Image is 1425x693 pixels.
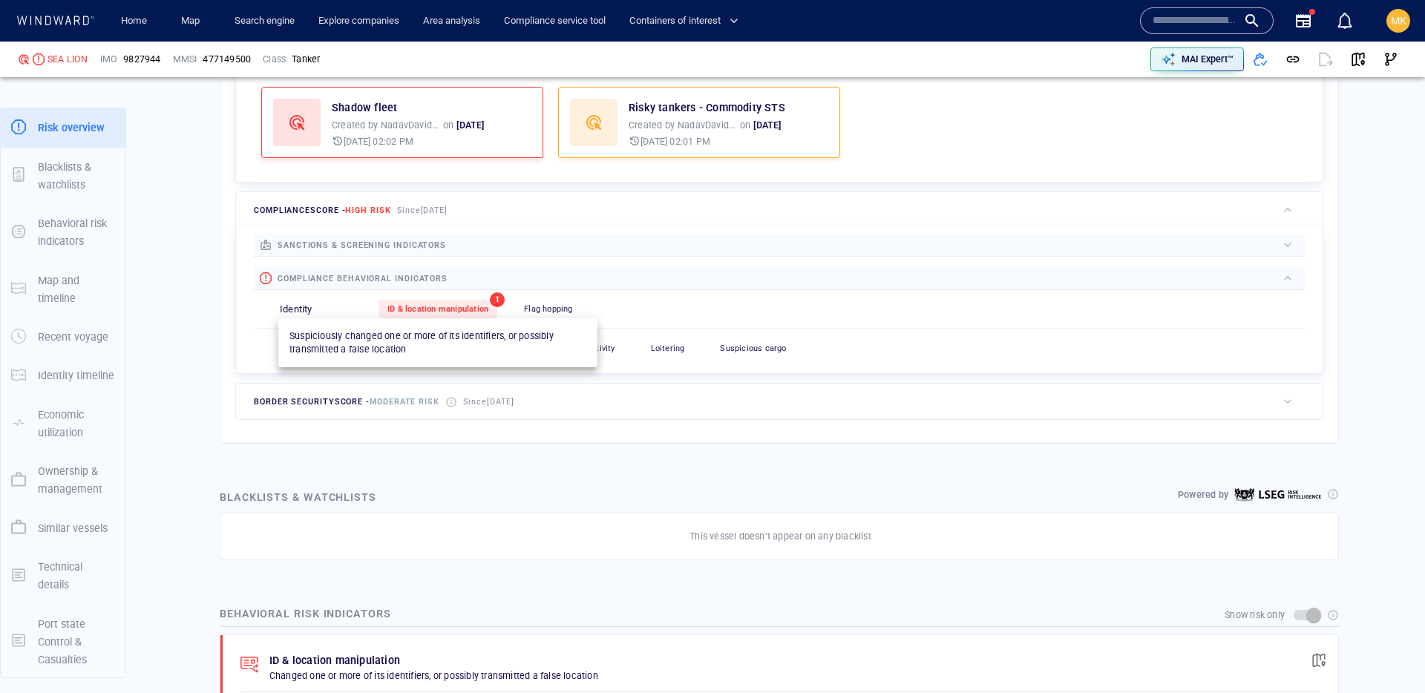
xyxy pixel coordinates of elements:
[38,519,108,537] p: Similar vessels
[280,341,325,355] p: Behavioral
[1225,608,1285,622] p: Show risk only
[720,344,786,353] span: Suspicious cargo
[629,99,785,116] p: Risky tankers - Commodity STS
[381,119,440,132] p: NadavDavidson2
[345,206,390,215] span: High risk
[1342,43,1375,76] button: View on map
[100,53,118,66] p: IMO
[38,328,108,346] p: Recent voyage
[490,292,505,307] span: 1
[1375,43,1407,76] button: Visual Link Analysis
[280,303,312,317] p: Identity
[1336,12,1354,30] div: Notification center
[217,485,379,509] div: Blacklists & watchlists
[387,344,420,353] span: Port call
[38,367,114,384] p: Identity timeline
[332,99,397,116] p: Shadow fleet
[678,119,737,132] p: NadavDavidson2
[417,8,486,34] a: Area analysis
[629,119,782,132] p: Created by on
[269,651,400,669] p: ID & location manipulation
[203,53,251,66] div: 477149500
[38,158,115,194] p: Blacklists & watchlists
[33,53,45,65] div: High risk
[38,406,115,442] p: Economic utilization
[651,344,685,353] span: Loitering
[278,240,446,250] span: sanctions & screening indicators
[115,8,153,34] a: Home
[498,8,612,34] a: Compliance service tool
[456,344,531,353] span: Ship-to-ship activity
[1182,53,1234,66] p: MAI Expert™
[47,53,88,66] div: SEA LION
[38,462,115,499] p: Ownership & management
[38,558,115,594] p: Technical details
[524,304,572,314] span: Flag hopping
[1303,644,1335,677] button: View on map
[312,8,405,34] a: Explore companies
[629,13,738,30] span: Containers of interest
[387,304,488,314] span: ID & location manipulation
[332,119,485,132] p: Created by on
[641,135,710,148] p: [DATE] 02:01 PM
[753,119,781,132] p: [DATE]
[123,53,160,66] span: 9827944
[1277,43,1309,76] button: Get link
[175,8,211,34] a: Map
[1244,43,1277,76] button: Add to vessel list
[38,214,115,251] p: Behavioral risk indicators
[292,53,320,66] div: Tanker
[18,53,30,65] div: Nadav D Compli defined risk: high risk
[1362,626,1414,682] iframe: Chat
[370,397,439,407] span: Moderate risk
[254,206,391,215] span: compliance score -
[38,119,105,137] p: Risk overview
[456,119,484,132] p: [DATE]
[344,135,413,148] p: [DATE] 02:02 PM
[254,397,439,407] span: border security score -
[173,53,197,66] p: MMSI
[1391,15,1406,27] span: MK
[1178,488,1228,502] p: Powered by
[397,206,448,215] span: Since [DATE]
[263,53,286,66] p: Class
[567,344,615,353] span: Dark activity
[38,272,115,308] p: Map and timeline
[278,274,448,283] span: compliance behavioral indicators
[229,8,301,34] a: Search engine
[38,615,115,669] p: Port state Control & Casualties
[463,397,514,407] span: Since [DATE]
[269,669,1218,683] p: Changed one or more of its identifiers, or possibly transmitted a false location
[689,530,871,543] p: This vessel doesn’t appear on any blacklist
